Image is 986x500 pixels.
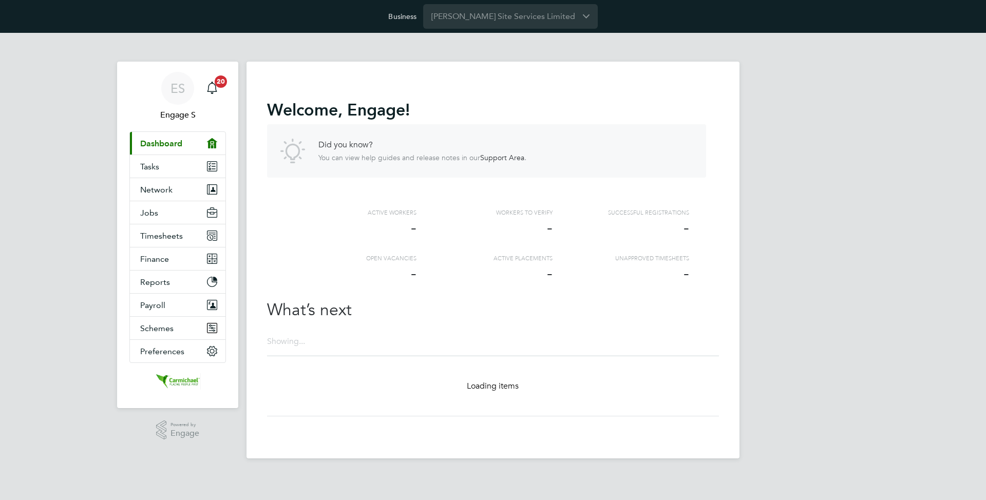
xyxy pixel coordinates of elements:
[130,178,225,201] button: Network
[338,100,405,120] span: , Engage
[140,231,183,241] span: Timesheets
[130,317,225,339] button: Schemes
[416,254,553,263] div: Active Placements
[140,185,173,195] span: Network
[130,224,225,247] button: Timesheets
[130,271,225,293] button: Reports
[130,247,225,270] button: Finance
[130,340,225,362] button: Preferences
[280,254,416,263] div: Open vacancies
[318,153,526,162] p: You can view help guides and release notes in our .
[140,208,158,218] span: Jobs
[267,100,706,120] h2: Welcome !
[130,201,225,224] button: Jobs
[267,299,706,321] h2: What’s next
[130,155,225,178] a: Tasks
[411,263,416,283] span: -
[129,72,226,121] a: ESEngage S
[547,218,553,238] span: -
[388,12,416,21] label: Business
[553,208,689,217] div: Successful registrations
[140,300,165,310] span: Payroll
[553,254,689,263] div: Unapproved Timesheets
[140,139,182,148] span: Dashboard
[202,72,222,105] a: 20
[156,420,200,440] a: Powered byEngage
[155,373,201,390] img: carmichael-logo-retina.png
[547,263,553,283] span: -
[140,347,184,356] span: Preferences
[140,323,174,333] span: Schemes
[140,254,169,264] span: Finance
[170,420,199,429] span: Powered by
[140,162,159,171] span: Tasks
[117,62,238,408] nav: Main navigation
[299,336,305,347] span: ...
[416,208,553,217] div: Workers to verify
[129,373,226,390] a: Go to home page
[267,336,307,347] div: Showing
[170,82,185,95] span: ES
[170,429,199,438] span: Engage
[130,294,225,316] button: Payroll
[411,218,416,238] span: -
[280,208,416,217] div: Active workers
[684,263,689,283] span: -
[318,140,526,150] h4: Did you know?
[684,218,689,238] span: -
[480,153,524,162] a: Support Area
[129,109,226,121] span: Engage S
[215,75,227,88] span: 20
[140,277,170,287] span: Reports
[130,132,225,155] a: Dashboard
